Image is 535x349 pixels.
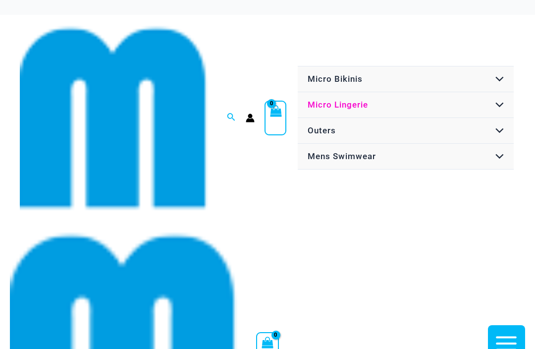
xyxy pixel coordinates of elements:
a: Account icon link [246,114,255,122]
span: Micro Bikinis [308,74,363,84]
span: Mens Swimwear [308,151,376,161]
img: cropped mm emblem [20,24,208,212]
nav: Site Navigation [296,64,515,171]
span: Outers [308,125,336,135]
span: Micro Lingerie [308,100,368,110]
a: Search icon link [227,112,236,124]
a: Mens SwimwearMenu ToggleMenu Toggle [298,144,514,170]
a: OutersMenu ToggleMenu Toggle [298,118,514,144]
a: View Shopping Cart, empty [265,101,286,135]
a: Micro LingerieMenu ToggleMenu Toggle [298,92,514,118]
a: Micro BikinisMenu ToggleMenu Toggle [298,66,514,92]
